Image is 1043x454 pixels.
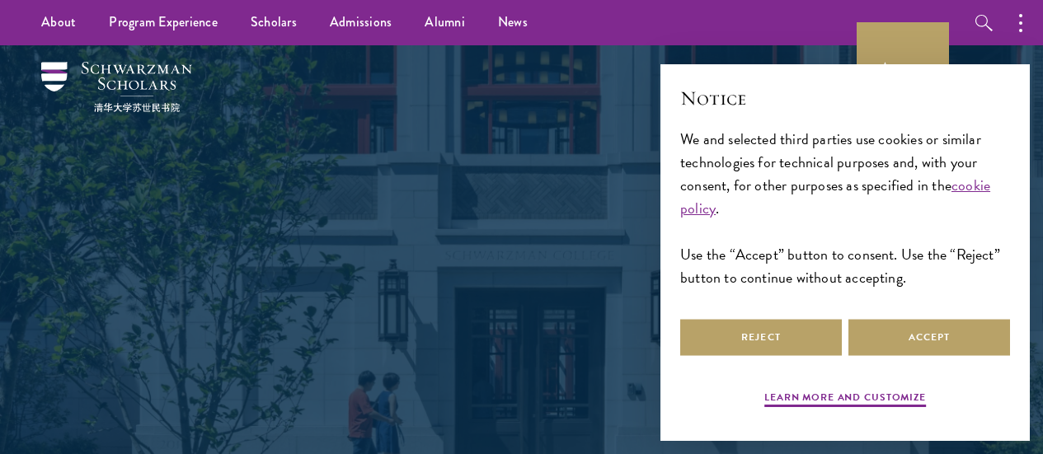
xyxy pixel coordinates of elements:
a: Apply [857,22,949,115]
h2: Notice [680,84,1010,112]
img: Schwarzman Scholars [41,62,192,112]
button: Learn more and customize [764,390,926,410]
button: Accept [848,319,1010,356]
div: We and selected third parties use cookies or similar technologies for technical purposes and, wit... [680,128,1010,290]
a: cookie policy [680,174,990,219]
button: Reject [680,319,842,356]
